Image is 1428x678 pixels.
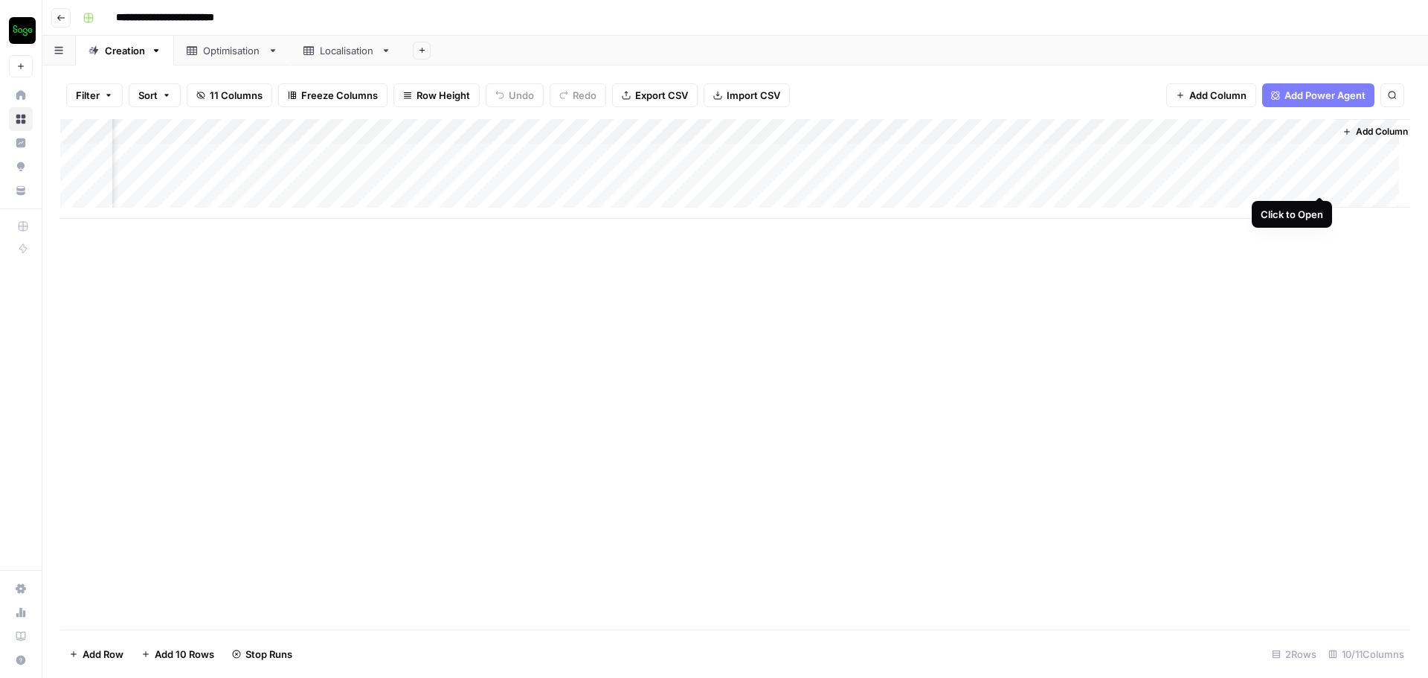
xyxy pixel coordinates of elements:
[278,83,387,107] button: Freeze Columns
[291,36,404,65] a: Localisation
[76,36,174,65] a: Creation
[9,12,33,49] button: Workspace: Sage SEO
[1261,207,1323,222] div: Click to Open
[9,155,33,179] a: Opportunities
[1262,83,1374,107] button: Add Power Agent
[9,179,33,202] a: Your Data
[1189,88,1247,103] span: Add Column
[9,601,33,624] a: Usage
[223,642,301,666] button: Stop Runs
[105,43,145,58] div: Creation
[301,88,378,103] span: Freeze Columns
[704,83,790,107] button: Import CSV
[573,88,596,103] span: Redo
[9,577,33,601] a: Settings
[9,648,33,672] button: Help + Support
[416,88,470,103] span: Row Height
[9,83,33,107] a: Home
[174,36,291,65] a: Optimisation
[9,624,33,648] a: Learning Hub
[9,131,33,155] a: Insights
[550,83,606,107] button: Redo
[129,83,181,107] button: Sort
[1166,83,1256,107] button: Add Column
[9,17,36,44] img: Sage SEO Logo
[486,83,544,107] button: Undo
[9,107,33,131] a: Browse
[245,647,292,662] span: Stop Runs
[155,647,214,662] span: Add 10 Rows
[1266,642,1322,666] div: 2 Rows
[66,83,123,107] button: Filter
[612,83,698,107] button: Export CSV
[635,88,688,103] span: Export CSV
[132,642,223,666] button: Add 10 Rows
[509,88,534,103] span: Undo
[60,642,132,666] button: Add Row
[1337,122,1414,141] button: Add Column
[138,88,158,103] span: Sort
[1284,88,1366,103] span: Add Power Agent
[393,83,480,107] button: Row Height
[727,88,780,103] span: Import CSV
[1322,642,1410,666] div: 10/11 Columns
[76,88,100,103] span: Filter
[320,43,375,58] div: Localisation
[1356,125,1408,138] span: Add Column
[203,43,262,58] div: Optimisation
[210,88,263,103] span: 11 Columns
[83,647,123,662] span: Add Row
[187,83,272,107] button: 11 Columns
